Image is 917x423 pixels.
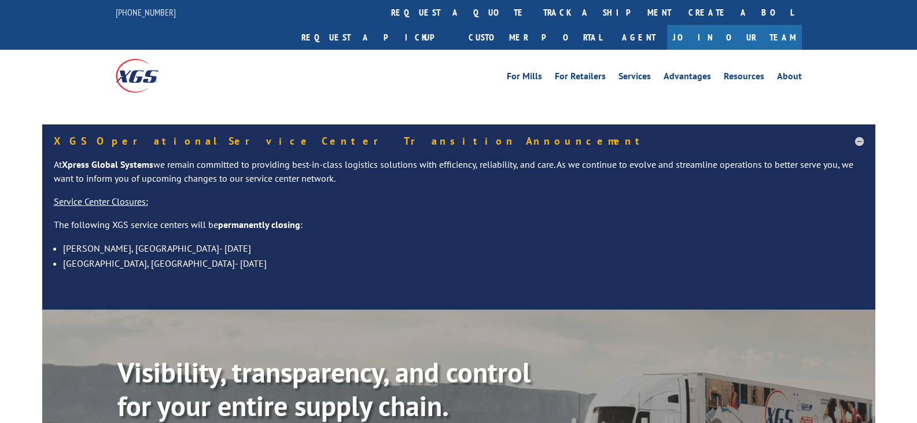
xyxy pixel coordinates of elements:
li: [PERSON_NAME], [GEOGRAPHIC_DATA]- [DATE] [63,241,864,256]
p: The following XGS service centers will be : [54,218,864,241]
strong: Xpress Global Systems [62,159,153,170]
a: Services [618,72,651,84]
a: Request a pickup [293,25,460,50]
p: At we remain committed to providing best-in-class logistics solutions with efficiency, reliabilit... [54,158,864,195]
a: Advantages [664,72,711,84]
a: [PHONE_NUMBER] [116,6,176,18]
h5: XGS Operational Service Center Transition Announcement [54,136,864,146]
strong: permanently closing [218,219,300,230]
a: Resources [724,72,764,84]
u: Service Center Closures: [54,196,148,207]
a: Agent [610,25,667,50]
a: About [777,72,802,84]
li: [GEOGRAPHIC_DATA], [GEOGRAPHIC_DATA]- [DATE] [63,256,864,271]
a: For Mills [507,72,542,84]
a: For Retailers [555,72,606,84]
a: Join Our Team [667,25,802,50]
a: Customer Portal [460,25,610,50]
